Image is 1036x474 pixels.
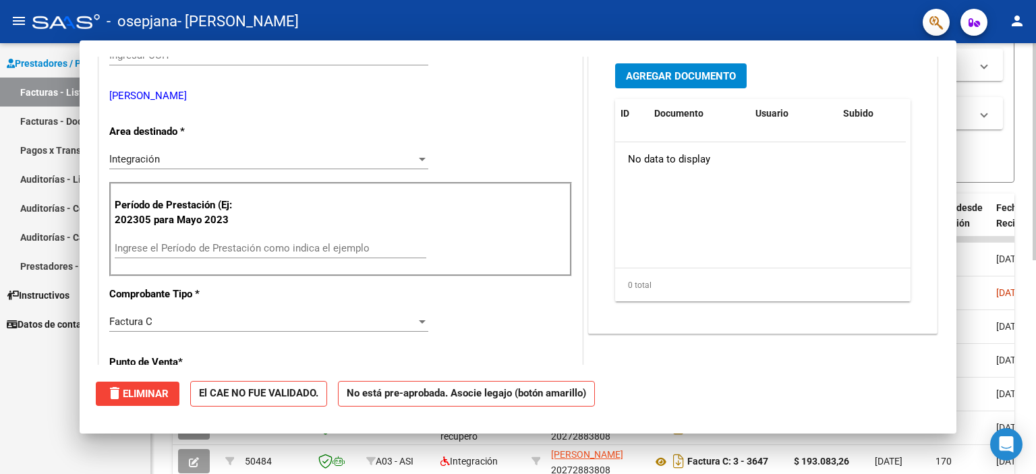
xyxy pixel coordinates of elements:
p: [PERSON_NAME] [109,88,572,104]
span: 50484 [245,456,272,467]
span: [DATE] [996,355,1024,365]
span: Eliminar [107,388,169,400]
span: [DATE] [996,456,1024,467]
mat-icon: person [1009,13,1025,29]
div: Open Intercom Messenger [990,428,1023,461]
button: Eliminar [96,382,179,406]
strong: $ 193.083,26 [794,456,849,467]
strong: No está pre-aprobada. Asocie legajo (botón amarillo) [338,381,595,407]
strong: Factura C: 3 - 3647 [687,456,768,467]
span: [DATE] [996,321,1024,332]
p: Area destinado * [109,124,248,140]
datatable-header-cell: ID [615,99,649,128]
span: [DATE] [996,254,1024,264]
i: Descargar documento [670,450,687,472]
span: Integración [109,153,160,165]
span: Documento [654,108,703,119]
p: Punto de Venta [109,355,248,370]
strong: El CAE NO FUE VALIDADO. [190,381,327,407]
mat-icon: delete [107,385,123,401]
mat-icon: menu [11,13,27,29]
p: Comprobante Tipo * [109,287,248,302]
div: DOCUMENTACIÓN RESPALDATORIA [589,53,937,333]
span: [DATE] [996,287,1024,298]
span: Integración [440,456,498,467]
span: Factura C [109,316,152,328]
span: Prestadores / Proveedores [7,56,129,71]
span: Fecha Recibido [996,202,1034,229]
span: [DATE] [996,422,1024,433]
span: [PERSON_NAME] [551,449,623,460]
div: 0 total [615,268,911,302]
button: Agregar Documento [615,63,747,88]
div: No data to display [615,142,906,176]
span: Subido [843,108,873,119]
datatable-header-cell: Usuario [750,99,838,128]
span: [DATE] [875,456,902,467]
datatable-header-cell: Acción [905,99,973,128]
span: Días desde Emisión [936,202,983,229]
span: A03 - ASI [376,456,413,467]
datatable-header-cell: Documento [649,99,750,128]
span: Instructivos [7,288,69,303]
datatable-header-cell: Subido [838,99,905,128]
datatable-header-cell: Días desde Emisión [930,194,991,253]
span: - osepjana [107,7,177,36]
span: [DATE] [996,388,1024,399]
span: ID [621,108,629,119]
span: Datos de contacto [7,317,95,332]
span: 170 [936,456,952,467]
span: Usuario [755,108,788,119]
p: Período de Prestación (Ej: 202305 para Mayo 2023 [115,198,250,228]
span: - [PERSON_NAME] [177,7,299,36]
span: Agregar Documento [626,70,736,82]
